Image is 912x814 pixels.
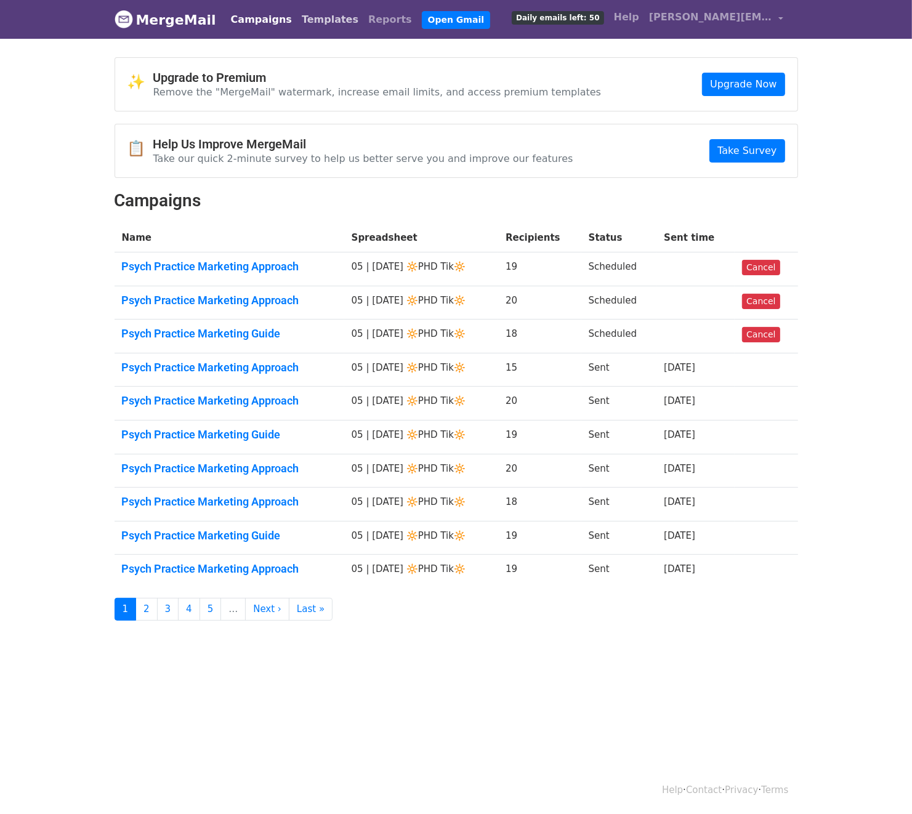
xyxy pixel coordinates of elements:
a: Psych Practice Marketing Approach [122,361,337,374]
a: 1 [115,598,137,621]
a: Take Survey [709,139,785,163]
h4: Upgrade to Premium [153,70,602,85]
td: Scheduled [581,286,657,320]
a: Psych Practice Marketing Approach [122,394,337,408]
h4: Help Us Improve MergeMail [153,137,573,151]
a: 2 [135,598,158,621]
td: Scheduled [581,320,657,353]
a: Psych Practice Marketing Guide [122,327,337,341]
td: 20 [498,454,581,488]
td: 05 | [DATE] 🔆PHD Tik🔆 [344,421,498,454]
a: Psych Practice Marketing Approach [122,562,337,576]
h2: Campaigns [115,190,798,211]
a: [DATE] [664,530,695,541]
td: 05 | [DATE] 🔆PHD Tik🔆 [344,320,498,353]
th: Sent time [656,224,735,252]
a: Psych Practice Marketing Guide [122,529,337,542]
a: [DATE] [664,395,695,406]
td: 05 | [DATE] 🔆PHD Tik🔆 [344,555,498,588]
a: Psych Practice Marketing Approach [122,260,337,273]
td: 19 [498,555,581,588]
a: [DATE] [664,362,695,373]
td: Sent [581,454,657,488]
a: Psych Practice Marketing Guide [122,428,337,441]
a: Privacy [725,784,758,796]
a: Cancel [742,294,780,309]
td: 19 [498,421,581,454]
a: Psych Practice Marketing Approach [122,495,337,509]
td: Sent [581,555,657,588]
p: Remove the "MergeMail" watermark, increase email limits, and access premium templates [153,86,602,99]
a: Daily emails left: 50 [507,5,608,30]
td: 05 | [DATE] 🔆PHD Tik🔆 [344,286,498,320]
a: [PERSON_NAME][EMAIL_ADDRESS][DOMAIN_NAME] [644,5,788,34]
a: [DATE] [664,463,695,474]
td: Sent [581,353,657,387]
a: Upgrade Now [702,73,785,96]
td: Sent [581,387,657,421]
p: Take our quick 2-minute survey to help us better serve you and improve our features [153,152,573,165]
span: ✨ [127,73,153,91]
a: Help [609,5,644,30]
a: [DATE] [664,563,695,574]
a: [DATE] [664,496,695,507]
td: 19 [498,252,581,286]
a: Cancel [742,327,780,342]
td: Sent [581,421,657,454]
td: 05 | [DATE] 🔆PHD Tik🔆 [344,353,498,387]
td: Scheduled [581,252,657,286]
td: 05 | [DATE] 🔆PHD Tik🔆 [344,521,498,555]
a: Psych Practice Marketing Approach [122,462,337,475]
a: 5 [200,598,222,621]
a: Contact [686,784,722,796]
a: Help [662,784,683,796]
a: Terms [761,784,788,796]
a: 4 [178,598,200,621]
td: 05 | [DATE] 🔆PHD Tik🔆 [344,387,498,421]
td: 05 | [DATE] 🔆PHD Tik🔆 [344,488,498,522]
td: 20 [498,387,581,421]
a: Next › [245,598,289,621]
a: Last » [289,598,333,621]
td: 20 [498,286,581,320]
span: [PERSON_NAME][EMAIL_ADDRESS][DOMAIN_NAME] [649,10,772,25]
th: Spreadsheet [344,224,498,252]
td: Sent [581,521,657,555]
a: Open Gmail [422,11,490,29]
a: MergeMail [115,7,216,33]
a: Campaigns [226,7,297,32]
a: Cancel [742,260,780,275]
a: [DATE] [664,429,695,440]
th: Recipients [498,224,581,252]
th: Name [115,224,344,252]
td: 05 | [DATE] 🔆PHD Tik🔆 [344,454,498,488]
span: 📋 [127,140,153,158]
td: 18 [498,320,581,353]
a: Reports [363,7,417,32]
td: Sent [581,488,657,522]
span: Daily emails left: 50 [512,11,603,25]
a: Psych Practice Marketing Approach [122,294,337,307]
td: 15 [498,353,581,387]
a: Templates [297,7,363,32]
img: MergeMail logo [115,10,133,28]
td: 19 [498,521,581,555]
td: 05 | [DATE] 🔆PHD Tik🔆 [344,252,498,286]
td: 18 [498,488,581,522]
a: 3 [157,598,179,621]
iframe: Chat Widget [850,755,912,814]
th: Status [581,224,657,252]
